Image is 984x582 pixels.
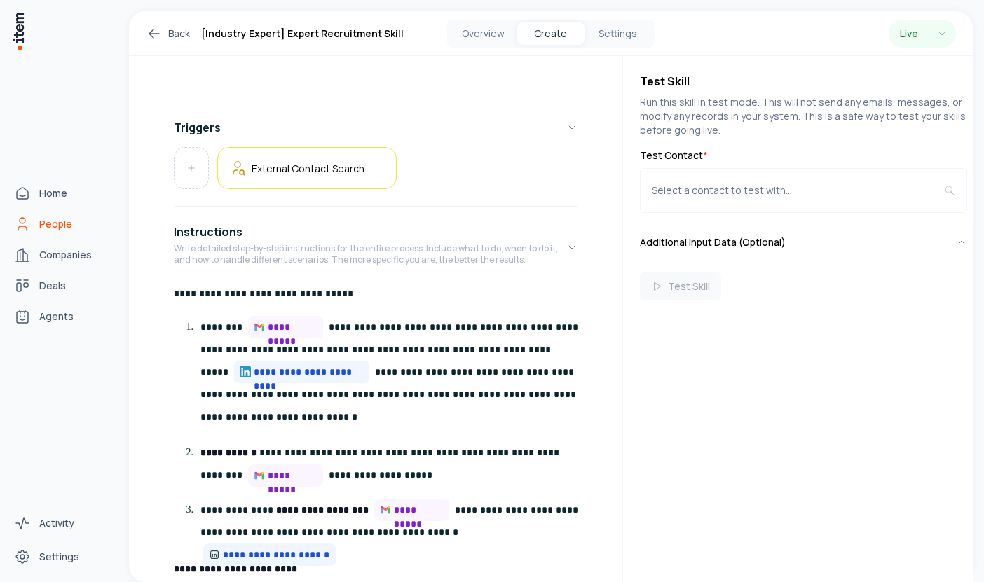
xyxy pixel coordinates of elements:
span: Agents [39,310,74,324]
a: Settings [8,543,115,571]
span: Activity [39,516,74,530]
span: People [39,217,72,231]
button: Triggers [174,108,578,147]
a: Deals [8,272,115,300]
p: Write detailed step-by-step instructions for the entire process. Include what to do, when to do i... [174,243,566,265]
h4: Test Skill [640,73,967,90]
div: Define an overall goal for the skill. This will be used to guide the skill execution towards a sp... [174,29,578,96]
h5: External Contact Search [252,162,364,175]
button: InstructionsWrite detailed step-by-step instructions for the entire process. Include what to do, ... [174,212,578,282]
span: Settings [39,550,79,564]
span: Home [39,186,67,200]
label: Test Contact [640,148,967,162]
a: People [8,210,115,238]
a: Agents [8,303,115,331]
a: Back [146,25,190,42]
h4: Triggers [174,119,221,136]
div: Triggers [174,147,578,200]
img: Item Brain Logo [11,11,25,51]
button: Settings [585,22,652,45]
p: Run this skill in test mode. This will not send any emails, messages, or modify any records in yo... [640,95,967,137]
span: Deals [39,279,66,293]
button: Overview [450,22,517,45]
button: Additional Input Data (Optional) [640,224,967,261]
div: Select a contact to test with... [652,183,944,198]
a: Companies [8,241,115,269]
a: Activity [8,509,115,537]
h4: Instructions [174,223,242,240]
a: Home [8,179,115,207]
h1: [Industry Expert] Expert Recruitment Skill [201,25,404,42]
span: Companies [39,248,92,262]
button: Create [517,22,585,45]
